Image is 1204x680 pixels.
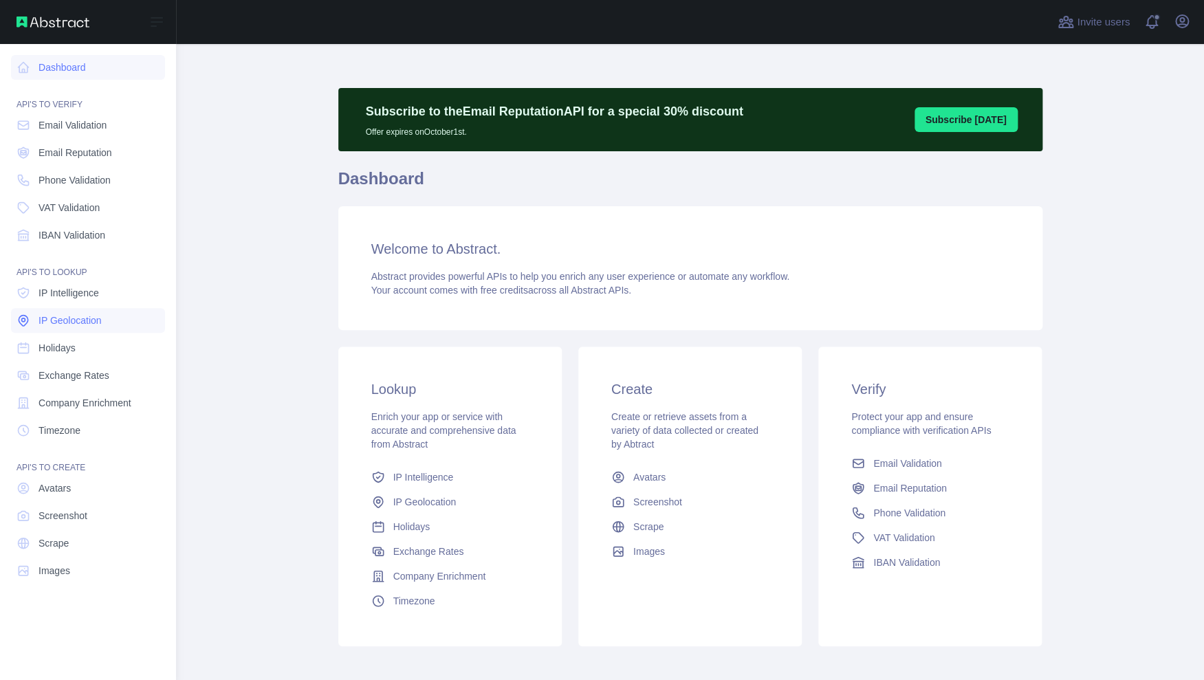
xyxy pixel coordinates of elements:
[393,545,464,558] span: Exchange Rates
[851,411,991,436] span: Protect your app and ensure compliance with verification APIs
[846,501,1014,525] a: Phone Validation
[366,589,534,613] a: Timezone
[873,481,947,495] span: Email Reputation
[611,411,758,450] span: Create or retrieve assets from a variety of data collected or created by Abtract
[338,168,1042,201] h1: Dashboard
[39,314,102,327] span: IP Geolocation
[366,514,534,539] a: Holidays
[1077,14,1130,30] span: Invite users
[17,17,89,28] img: Abstract API
[915,107,1018,132] button: Subscribe [DATE]
[606,465,774,490] a: Avatars
[11,503,165,528] a: Screenshot
[633,520,664,534] span: Scrape
[873,556,940,569] span: IBAN Validation
[39,118,107,132] span: Email Validation
[371,271,790,282] span: Abstract provides powerful APIs to help you enrich any user experience or automate any workflow.
[371,239,1009,259] h3: Welcome to Abstract.
[633,495,682,509] span: Screenshot
[39,228,105,242] span: IBAN Validation
[846,476,1014,501] a: Email Reputation
[393,520,430,534] span: Holidays
[606,539,774,564] a: Images
[39,509,87,523] span: Screenshot
[11,476,165,501] a: Avatars
[846,525,1014,550] a: VAT Validation
[39,173,111,187] span: Phone Validation
[11,168,165,193] a: Phone Validation
[481,285,528,296] span: free credits
[851,380,1009,399] h3: Verify
[873,506,945,520] span: Phone Validation
[39,396,131,410] span: Company Enrichment
[366,102,743,121] p: Subscribe to the Email Reputation API for a special 30 % discount
[633,545,665,558] span: Images
[393,569,486,583] span: Company Enrichment
[11,308,165,333] a: IP Geolocation
[39,564,70,578] span: Images
[846,451,1014,476] a: Email Validation
[11,558,165,583] a: Images
[11,55,165,80] a: Dashboard
[873,531,934,545] span: VAT Validation
[11,250,165,278] div: API'S TO LOOKUP
[606,514,774,539] a: Scrape
[39,369,109,382] span: Exchange Rates
[11,446,165,473] div: API'S TO CREATE
[371,411,516,450] span: Enrich your app or service with accurate and comprehensive data from Abstract
[846,550,1014,575] a: IBAN Validation
[11,113,165,138] a: Email Validation
[393,470,454,484] span: IP Intelligence
[1055,11,1132,33] button: Invite users
[11,336,165,360] a: Holidays
[11,531,165,556] a: Scrape
[371,380,529,399] h3: Lookup
[39,286,99,300] span: IP Intelligence
[606,490,774,514] a: Screenshot
[11,195,165,220] a: VAT Validation
[366,465,534,490] a: IP Intelligence
[39,481,71,495] span: Avatars
[39,424,80,437] span: Timezone
[11,391,165,415] a: Company Enrichment
[39,341,76,355] span: Holidays
[11,83,165,110] div: API'S TO VERIFY
[393,495,457,509] span: IP Geolocation
[366,490,534,514] a: IP Geolocation
[371,285,631,296] span: Your account comes with across all Abstract APIs.
[39,201,100,215] span: VAT Validation
[39,536,69,550] span: Scrape
[366,121,743,138] p: Offer expires on October 1st.
[11,223,165,248] a: IBAN Validation
[611,380,769,399] h3: Create
[366,564,534,589] a: Company Enrichment
[11,281,165,305] a: IP Intelligence
[393,594,435,608] span: Timezone
[11,418,165,443] a: Timezone
[39,146,112,160] span: Email Reputation
[633,470,666,484] span: Avatars
[11,140,165,165] a: Email Reputation
[873,457,941,470] span: Email Validation
[366,539,534,564] a: Exchange Rates
[11,363,165,388] a: Exchange Rates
